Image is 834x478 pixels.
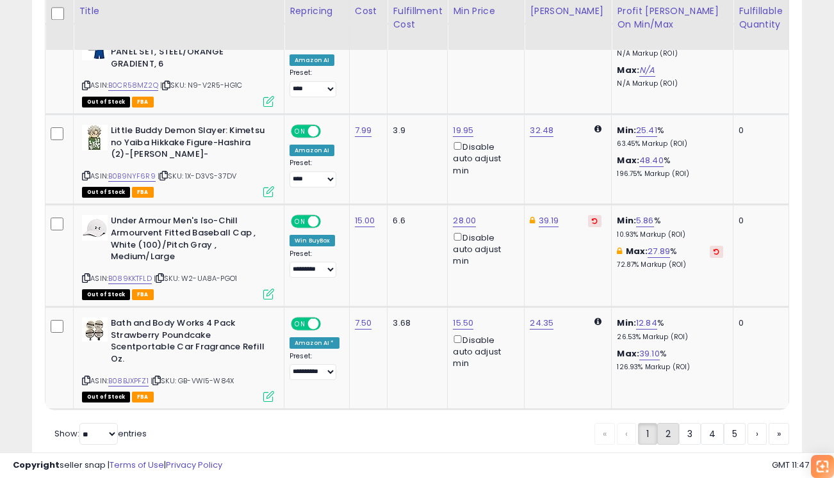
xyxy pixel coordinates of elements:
p: 196.75% Markup (ROI) [617,170,723,179]
p: 72.87% Markup (ROI) [617,260,723,269]
div: % [617,155,723,179]
span: All listings that are currently out of stock and unavailable for purchase on Amazon [82,97,130,108]
img: 41ugP5YebZL._SL40_.jpg [82,125,108,150]
div: Disable auto adjust min [453,333,514,370]
div: Preset: [290,250,339,278]
p: 126.93% Markup (ROI) [617,363,723,372]
span: ON [292,126,308,137]
a: 4 [701,423,724,445]
span: OFF [319,319,339,330]
a: 7.50 [355,317,372,330]
a: 7.99 [355,124,372,137]
div: % [617,348,723,372]
div: Fulfillment Cost [393,4,442,31]
a: 19.95 [453,124,473,137]
a: 39.10 [639,347,660,360]
a: 2 [657,423,679,445]
div: % [617,246,723,269]
div: Amazon AI [290,145,334,156]
div: ASIN: [82,215,274,298]
div: seller snap | | [13,459,222,472]
a: B089KKTFLD [108,273,152,284]
div: 3.68 [393,317,437,329]
a: 15.50 [453,317,473,330]
a: 32.48 [530,124,553,137]
span: | SKU: 1X-D3VS-37DV [158,171,236,181]
div: 3.9 [393,125,437,136]
a: 48.40 [639,154,664,167]
a: B0B9NYF6R9 [108,171,156,182]
span: All listings that are currently out of stock and unavailable for purchase on Amazon [82,289,130,300]
div: Win BuyBox [290,235,335,246]
a: 15.00 [355,214,375,227]
img: 31jCi9TmbaL._SL40_.jpg [82,215,108,241]
b: Min: [617,214,636,227]
span: OFF [319,126,339,137]
span: FBA [132,187,154,198]
a: 12.84 [636,317,657,330]
span: ON [292,319,308,330]
span: 2025-09-18 11:47 GMT [772,459,821,471]
a: 28.00 [453,214,476,227]
div: Preset: [290,159,339,187]
a: 1 [638,423,657,445]
a: Terms of Use [110,459,164,471]
p: N/A Markup (ROI) [617,79,723,88]
span: | SKU: N9-V2R5-HG1C [160,80,242,90]
span: FBA [132,97,154,108]
div: [PERSON_NAME] [530,4,606,18]
div: ASIN: [82,317,274,401]
p: N/A Markup (ROI) [617,49,723,58]
a: 5 [724,423,746,445]
div: Preset: [290,352,339,381]
a: 24.35 [530,317,553,330]
div: Repricing [290,4,344,18]
a: 25.41 [636,124,657,137]
b: Under Armour UA BIG LOGO SIDE PANEL SET, STEEL/ORANGE GRADIENT, 6 [111,35,266,74]
div: Title [79,4,279,18]
span: FBA [132,289,154,300]
span: › [756,427,758,440]
b: Max: [617,347,639,360]
div: % [617,125,723,148]
div: Disable auto adjust min [453,230,514,267]
a: 3 [679,423,701,445]
span: » [777,427,781,440]
a: 39.19 [539,214,559,227]
b: Under Armour Men's Iso-Chill Armourvent Fitted Baseball Cap , White (100)/Pitch Gray , Medium/Large [111,215,266,266]
b: Max: [626,245,648,257]
strong: Copyright [13,459,60,471]
div: % [617,215,723,239]
div: % [617,317,723,341]
span: ON [292,216,308,227]
div: Disable auto adjust min [453,139,514,177]
div: ASIN: [82,125,274,196]
a: 5.86 [636,214,654,227]
div: Amazon AI [290,54,334,66]
b: Little Buddy Demon Slayer: Kimetsu no Yaiba Hikkake Figure-Hashira (2)-[PERSON_NAME]- [111,125,266,164]
div: 0 [739,125,778,136]
span: OFF [319,216,339,227]
a: B08BJXPFZ1 [108,376,149,386]
div: Amazon AI * [290,337,339,349]
div: Min Price [453,4,519,18]
div: ASIN: [82,35,274,106]
div: Profit [PERSON_NAME] on Min/Max [617,4,728,31]
p: 26.53% Markup (ROI) [617,333,723,342]
span: All listings that are currently out of stock and unavailable for purchase on Amazon [82,187,130,198]
span: Show: entries [54,427,147,440]
p: 63.45% Markup (ROI) [617,139,723,148]
a: Privacy Policy [166,459,222,471]
b: Bath and Body Works 4 Pack Strawberry Poundcake Scentportable Car Fragrance Refill Oz. [111,317,266,368]
a: B0CR58MZ2Q [108,80,158,91]
b: Max: [617,154,639,166]
img: 415Kcj2YZ9L._SL40_.jpg [82,317,108,342]
div: 6.6 [393,215,437,227]
span: All listings that are currently out of stock and unavailable for purchase on Amazon [82,392,130,402]
span: | SKU: GB-VWI5-W84X [151,376,234,386]
p: 10.93% Markup (ROI) [617,230,723,239]
div: Preset: [290,68,339,97]
a: 27.89 [648,245,670,258]
div: Cost [355,4,382,18]
b: Min: [617,124,636,136]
